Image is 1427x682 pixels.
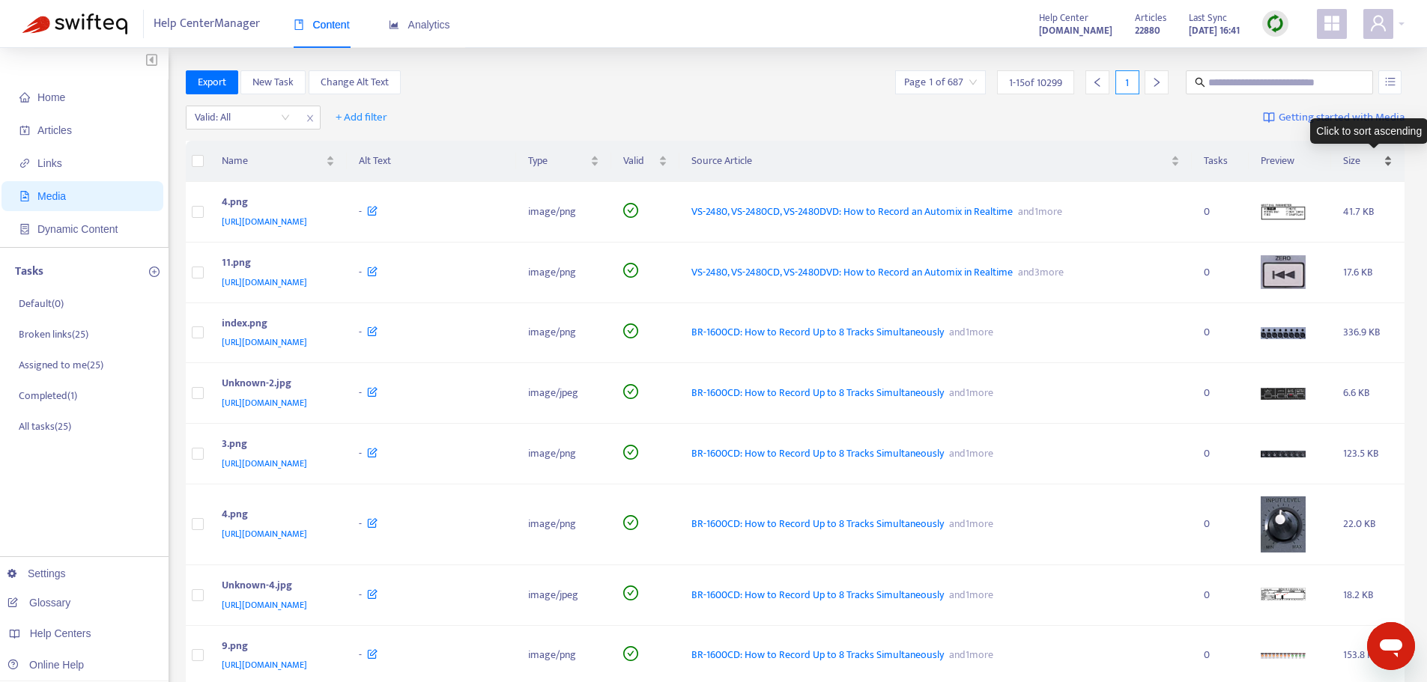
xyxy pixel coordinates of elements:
div: 0 [1204,516,1237,532]
span: account-book [19,125,30,136]
span: Articles [37,124,72,136]
td: image/jpeg [516,565,612,626]
span: plus-circle [149,267,160,277]
span: New Task [252,74,294,91]
strong: 22880 [1135,22,1160,39]
span: BR-1600CD: How to Record Up to 8 Tracks Simultaneously [691,445,944,462]
strong: [DATE] 16:41 [1189,22,1240,39]
span: Help Centers [30,627,91,639]
div: 0 [1204,324,1237,341]
iframe: メッセージングウィンドウの起動ボタン、進行中の会話 [1367,622,1415,670]
div: 0 [1204,587,1237,603]
span: [URL][DOMAIN_NAME] [222,597,307,612]
span: container [19,224,30,234]
td: image/png [516,424,612,484]
span: check-circle [623,384,638,399]
th: Valid [611,141,679,182]
span: - [359,586,362,603]
p: Completed ( 1 ) [19,388,77,404]
img: media-preview [1261,204,1306,221]
span: Media [37,190,66,202]
span: check-circle [623,445,638,460]
div: 17.6 KB [1343,264,1393,281]
th: Name [210,141,347,182]
p: Default ( 0 ) [19,296,64,311]
span: Home [37,91,65,103]
div: 3.png [222,436,330,455]
img: media-preview [1261,653,1306,660]
span: check-circle [623,263,638,278]
span: home [19,92,30,103]
span: [URL][DOMAIN_NAME] [222,275,307,290]
span: and 3 more [1013,264,1064,281]
span: - [359,445,362,462]
span: area-chart [389,19,399,30]
a: Glossary [7,597,70,609]
div: 41.7 KB [1343,204,1393,220]
span: and 1 more [944,323,994,341]
td: image/png [516,182,612,243]
button: + Add filter [324,106,399,130]
img: media-preview [1261,451,1306,457]
span: BR-1600CD: How to Record Up to 8 Tracks Simultaneously [691,646,944,663]
span: and 1 more [944,586,994,603]
div: 22.0 KB [1343,516,1393,532]
p: Tasks [15,263,43,281]
button: Change Alt Text [309,70,401,94]
img: media-preview [1261,327,1306,338]
span: book [294,19,304,30]
span: search [1195,77,1205,88]
span: file-image [19,191,30,201]
span: VS-2480, VS-2480CD, VS-2480DVD: How to Record an Automix in Realtime [691,264,1013,281]
span: - [359,515,362,532]
span: and 1 more [944,445,994,462]
a: Getting started with Media [1263,106,1405,130]
span: check-circle [623,515,638,530]
p: Assigned to me ( 25 ) [19,357,103,373]
span: Change Alt Text [321,74,389,91]
span: Name [222,153,323,169]
a: Online Help [7,659,84,671]
div: 0 [1204,385,1237,401]
span: and 1 more [944,646,994,663]
div: 11.png [222,255,330,274]
span: - [359,323,362,341]
div: 153.8 KB [1343,647,1393,663]
span: Help Center Manager [154,10,260,38]
img: image-link [1263,112,1275,124]
button: Export [186,70,238,94]
span: Content [294,19,350,31]
span: Articles [1135,10,1166,26]
div: 123.5 KB [1343,445,1393,462]
div: 336.9 KB [1343,324,1393,341]
p: All tasks ( 25 ) [19,418,71,434]
span: [URL][DOMAIN_NAME] [222,214,307,229]
span: user [1369,14,1387,32]
span: - [359,384,362,401]
span: Dynamic Content [37,223,118,235]
span: and 1 more [944,515,994,532]
span: - [359,203,362,220]
div: 0 [1204,204,1237,220]
th: Alt Text [347,141,516,182]
span: [URL][DOMAIN_NAME] [222,335,307,350]
span: check-circle [623,585,638,600]
span: Analytics [389,19,450,31]
span: Size [1343,153,1381,169]
div: 9.png [222,638,330,657]
span: check-circle [623,203,638,218]
img: media-preview [1261,255,1306,289]
a: [DOMAIN_NAME] [1039,22,1112,39]
span: - [359,264,362,281]
button: New Task [240,70,306,94]
img: media-preview [1261,588,1306,603]
p: Broken links ( 25 ) [19,326,88,342]
th: Type [516,141,612,182]
span: unordered-list [1385,76,1396,87]
td: image/jpeg [516,363,612,424]
img: media-preview [1261,496,1306,552]
span: 1 - 15 of 10299 [1009,75,1062,91]
span: Source Article [691,153,1168,169]
img: Swifteq [22,13,127,34]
